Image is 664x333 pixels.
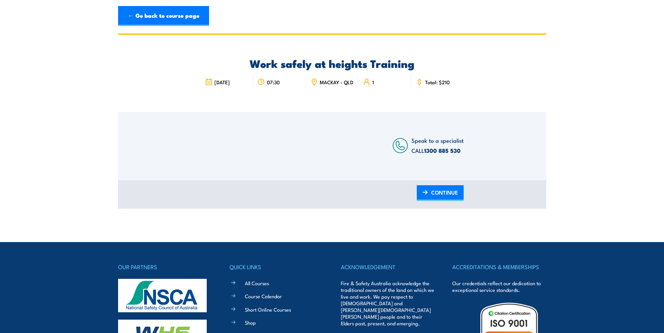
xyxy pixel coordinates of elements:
span: MACKAY - QLD [320,79,353,85]
h4: ACCREDITATIONS & MEMBERSHIPS [452,262,546,271]
span: 1 [372,79,374,85]
h4: OUR PARTNERS [118,262,212,271]
a: 1300 885 530 [424,146,461,155]
a: Course Calendar [245,293,282,300]
h4: ACKNOWLEDGEMENT [341,262,435,271]
span: 07:30 [267,79,280,85]
p: Fire & Safety Australia acknowledge the traditional owners of the land on which we live and work.... [341,280,435,327]
span: Speak to a specialist CALL [411,136,464,154]
a: ← Go back to course page [118,6,209,26]
p: Our credentials reflect our dedication to exceptional service standards. [452,280,546,293]
a: CONTINUE [417,185,464,201]
a: Short Online Courses [245,306,291,313]
span: CONTINUE [431,184,458,201]
span: [DATE] [214,79,230,85]
span: Total: $210 [425,79,450,85]
img: nsca-logo-footer [118,279,207,312]
a: All Courses [245,280,269,287]
a: Shop [245,319,256,326]
h4: QUICK LINKS [229,262,323,271]
h2: Work safely at heights Training [200,59,464,68]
